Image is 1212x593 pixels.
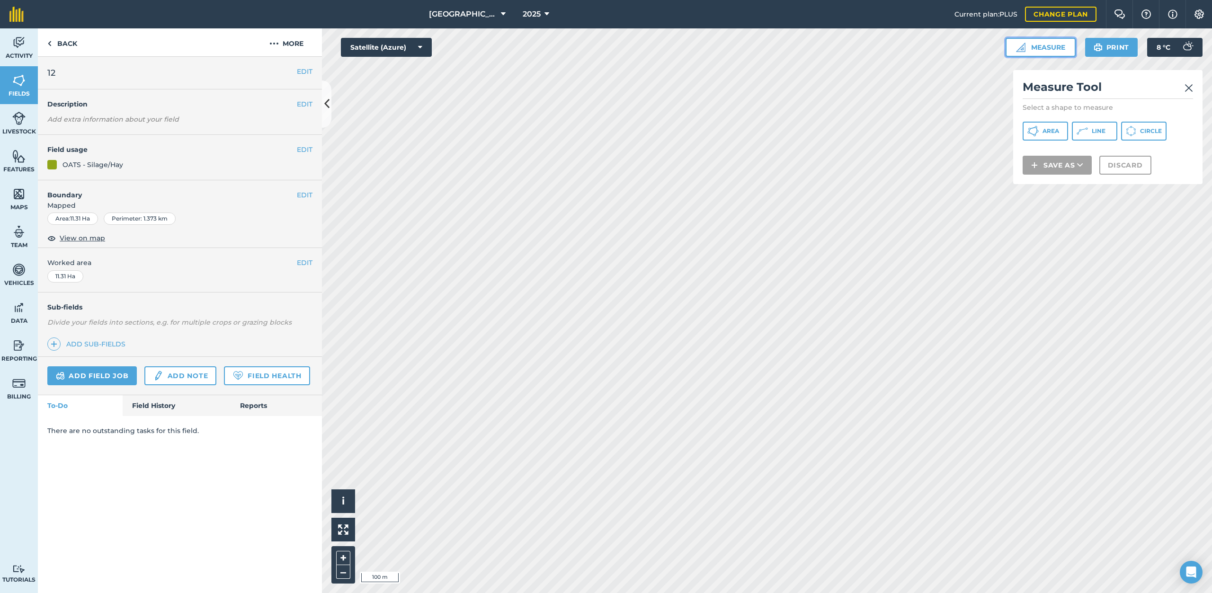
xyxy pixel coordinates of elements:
[1178,38,1197,57] img: svg+xml;base64,PD94bWwgdmVyc2lvbj0iMS4wIiBlbmNvZGluZz0idXRmLTgiPz4KPCEtLSBHZW5lcmF0b3I6IEFkb2JlIE...
[1099,156,1151,175] button: Discard
[12,149,26,163] img: svg+xml;base64,PHN2ZyB4bWxucz0iaHR0cDovL3d3dy53My5vcmcvMjAwMC9zdmciIHdpZHRoPSI1NiIgaGVpZ2h0PSI2MC...
[1114,9,1125,19] img: Two speech bubbles overlapping with the left bubble in the forefront
[12,73,26,88] img: svg+xml;base64,PHN2ZyB4bWxucz0iaHR0cDovL3d3dy53My5vcmcvMjAwMC9zdmciIHdpZHRoPSI1NiIgaGVpZ2h0PSI2MC...
[47,425,312,436] p: There are no outstanding tasks for this field.
[47,366,137,385] a: Add field job
[1085,38,1138,57] button: Print
[60,233,105,243] span: View on map
[342,495,345,507] span: i
[12,187,26,201] img: svg+xml;base64,PHN2ZyB4bWxucz0iaHR0cDovL3d3dy53My5vcmcvMjAwMC9zdmciIHdpZHRoPSI1NiIgaGVpZ2h0PSI2MC...
[297,66,312,77] button: EDIT
[523,9,541,20] span: 2025
[231,395,322,416] a: Reports
[38,180,297,200] h4: Boundary
[297,99,312,109] button: EDIT
[38,28,87,56] a: Back
[104,212,176,225] div: Perimeter : 1.373 km
[12,225,26,239] img: svg+xml;base64,PD94bWwgdmVyc2lvbj0iMS4wIiBlbmNvZGluZz0idXRmLTgiPz4KPCEtLSBHZW5lcmF0b3I6IEFkb2JlIE...
[123,395,230,416] a: Field History
[62,159,123,170] div: OATS - Silage/Hay
[338,524,348,535] img: Four arrows, one pointing top left, one top right, one bottom right and the last bottom left
[47,318,292,327] em: Divide your fields into sections, e.g. for multiple crops or grazing blocks
[47,99,312,109] h4: Description
[12,111,26,125] img: svg+xml;base64,PD94bWwgdmVyc2lvbj0iMS4wIiBlbmNvZGluZz0idXRmLTgiPz4KPCEtLSBHZW5lcmF0b3I6IEFkb2JlIE...
[47,257,312,268] span: Worked area
[1006,38,1076,57] button: Measure
[47,66,55,80] span: 12
[12,565,26,574] img: svg+xml;base64,PD94bWwgdmVyc2lvbj0iMS4wIiBlbmNvZGluZz0idXRmLTgiPz4KPCEtLSBHZW5lcmF0b3I6IEFkb2JlIE...
[297,257,312,268] button: EDIT
[47,115,179,124] em: Add extra information about your field
[153,370,163,381] img: svg+xml;base64,PD94bWwgdmVyc2lvbj0iMS4wIiBlbmNvZGluZz0idXRmLTgiPz4KPCEtLSBHZW5lcmF0b3I6IEFkb2JlIE...
[47,337,129,351] a: Add sub-fields
[47,212,98,225] div: Area : 11.31 Ha
[1121,122,1167,141] button: Circle
[1016,43,1025,52] img: Ruler icon
[38,200,322,211] span: Mapped
[1023,122,1068,141] button: Area
[954,9,1017,19] span: Current plan : PLUS
[38,395,123,416] a: To-Do
[56,370,65,381] img: svg+xml;base64,PD94bWwgdmVyc2lvbj0iMS4wIiBlbmNvZGluZz0idXRmLTgiPz4KPCEtLSBHZW5lcmF0b3I6IEFkb2JlIE...
[1043,127,1059,135] span: Area
[1031,159,1038,171] img: svg+xml;base64,PHN2ZyB4bWxucz0iaHR0cDovL3d3dy53My5vcmcvMjAwMC9zdmciIHdpZHRoPSIxNCIgaGVpZ2h0PSIyNC...
[47,232,105,244] button: View on map
[38,302,322,312] h4: Sub-fields
[9,7,24,22] img: fieldmargin Logo
[297,144,312,155] button: EDIT
[1023,103,1193,112] p: Select a shape to measure
[1025,7,1096,22] a: Change plan
[1168,9,1177,20] img: svg+xml;base64,PHN2ZyB4bWxucz0iaHR0cDovL3d3dy53My5vcmcvMjAwMC9zdmciIHdpZHRoPSIxNyIgaGVpZ2h0PSIxNy...
[1194,9,1205,19] img: A cog icon
[12,376,26,390] img: svg+xml;base64,PD94bWwgdmVyc2lvbj0iMS4wIiBlbmNvZGluZz0idXRmLTgiPz4KPCEtLSBHZW5lcmF0b3I6IEFkb2JlIE...
[341,38,432,57] button: Satellite (Azure)
[47,270,83,283] div: 11.31 Ha
[12,338,26,353] img: svg+xml;base64,PD94bWwgdmVyc2lvbj0iMS4wIiBlbmNvZGluZz0idXRmLTgiPz4KPCEtLSBHZW5lcmF0b3I6IEFkb2JlIE...
[1147,38,1203,57] button: 8 °C
[1094,42,1103,53] img: svg+xml;base64,PHN2ZyB4bWxucz0iaHR0cDovL3d3dy53My5vcmcvMjAwMC9zdmciIHdpZHRoPSIxOSIgaGVpZ2h0PSIyNC...
[1157,38,1170,57] span: 8 ° C
[12,35,26,50] img: svg+xml;base64,PD94bWwgdmVyc2lvbj0iMS4wIiBlbmNvZGluZz0idXRmLTgiPz4KPCEtLSBHZW5lcmF0b3I6IEFkb2JlIE...
[51,338,57,350] img: svg+xml;base64,PHN2ZyB4bWxucz0iaHR0cDovL3d3dy53My5vcmcvMjAwMC9zdmciIHdpZHRoPSIxNCIgaGVpZ2h0PSIyNC...
[1072,122,1117,141] button: Line
[297,190,312,200] button: EDIT
[1023,80,1193,99] h2: Measure Tool
[1141,9,1152,19] img: A question mark icon
[429,9,497,20] span: [GEOGRAPHIC_DATA]
[1180,561,1203,584] div: Open Intercom Messenger
[47,232,56,244] img: svg+xml;base64,PHN2ZyB4bWxucz0iaHR0cDovL3d3dy53My5vcmcvMjAwMC9zdmciIHdpZHRoPSIxOCIgaGVpZ2h0PSIyNC...
[47,38,52,49] img: svg+xml;base64,PHN2ZyB4bWxucz0iaHR0cDovL3d3dy53My5vcmcvMjAwMC9zdmciIHdpZHRoPSI5IiBoZWlnaHQ9IjI0Ii...
[1023,156,1092,175] button: Save as
[336,565,350,579] button: –
[12,263,26,277] img: svg+xml;base64,PD94bWwgdmVyc2lvbj0iMS4wIiBlbmNvZGluZz0idXRmLTgiPz4KPCEtLSBHZW5lcmF0b3I6IEFkb2JlIE...
[12,301,26,315] img: svg+xml;base64,PD94bWwgdmVyc2lvbj0iMS4wIiBlbmNvZGluZz0idXRmLTgiPz4KPCEtLSBHZW5lcmF0b3I6IEFkb2JlIE...
[336,551,350,565] button: +
[1185,82,1193,94] img: svg+xml;base64,PHN2ZyB4bWxucz0iaHR0cDovL3d3dy53My5vcmcvMjAwMC9zdmciIHdpZHRoPSIyMiIgaGVpZ2h0PSIzMC...
[47,144,297,155] h4: Field usage
[144,366,216,385] a: Add note
[224,366,310,385] a: Field Health
[331,489,355,513] button: i
[251,28,322,56] button: More
[1140,127,1162,135] span: Circle
[269,38,279,49] img: svg+xml;base64,PHN2ZyB4bWxucz0iaHR0cDovL3d3dy53My5vcmcvMjAwMC9zdmciIHdpZHRoPSIyMCIgaGVpZ2h0PSIyNC...
[1092,127,1105,135] span: Line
